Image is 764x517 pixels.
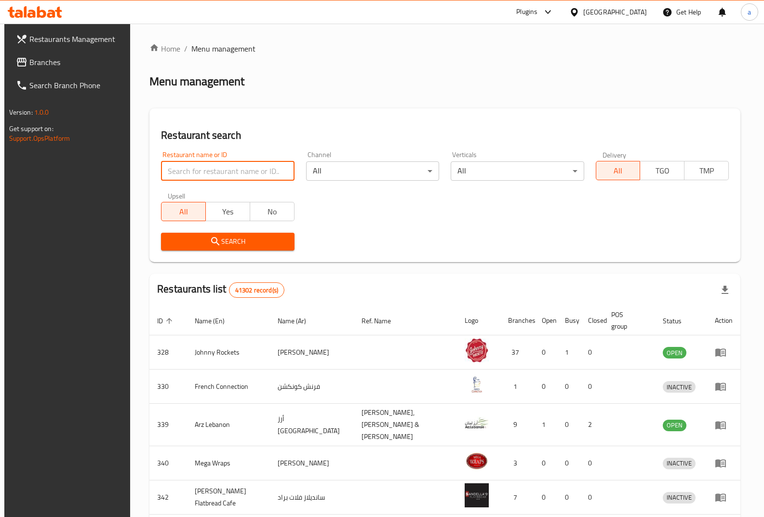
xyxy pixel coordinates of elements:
td: 0 [580,335,603,370]
th: Branches [500,306,534,335]
input: Search for restaurant name or ID.. [161,161,294,181]
span: ID [157,315,175,327]
th: Action [707,306,740,335]
td: سانديلاز فلات براد [270,480,354,515]
a: Home [149,43,180,54]
td: [PERSON_NAME],[PERSON_NAME] & [PERSON_NAME] [354,404,457,446]
button: Search [161,233,294,251]
span: Get support on: [9,122,54,135]
div: Plugins [516,6,537,18]
td: 0 [557,480,580,515]
span: Status [663,315,694,327]
div: INACTIVE [663,381,696,393]
div: INACTIVE [663,492,696,504]
img: Arz Lebanon [465,411,489,435]
a: Support.OpsPlatform [9,132,70,145]
div: [GEOGRAPHIC_DATA] [583,7,647,17]
label: Delivery [603,151,627,158]
span: Branches [29,56,124,68]
div: Menu [715,419,733,431]
span: No [254,205,291,219]
td: 3 [500,446,534,480]
span: INACTIVE [663,382,696,393]
span: POS group [611,309,643,332]
button: No [250,202,295,221]
h2: Restaurant search [161,128,729,143]
button: Yes [205,202,250,221]
span: Ref. Name [362,315,403,327]
td: 0 [534,335,557,370]
span: All [600,164,637,178]
td: 1 [557,335,580,370]
span: All [165,205,202,219]
th: Logo [457,306,500,335]
span: Name (En) [195,315,237,327]
td: 0 [534,446,557,480]
td: 339 [149,404,187,446]
td: 340 [149,446,187,480]
img: Johnny Rockets [465,338,489,362]
div: Total records count [229,282,284,298]
h2: Menu management [149,74,244,89]
td: أرز [GEOGRAPHIC_DATA] [270,404,354,446]
span: Search [169,236,286,248]
label: Upsell [168,192,186,199]
td: 0 [580,370,603,404]
span: OPEN [663,347,686,358]
span: INACTIVE [663,458,696,469]
td: French Connection [187,370,270,404]
button: TGO [640,161,684,180]
td: 1 [500,370,534,404]
span: Name (Ar) [278,315,319,327]
div: All [451,161,584,181]
span: INACTIVE [663,492,696,503]
td: فرنش كونكشن [270,370,354,404]
span: 1.0.0 [34,106,49,119]
button: All [596,161,641,180]
td: 0 [580,480,603,515]
td: 0 [534,370,557,404]
span: Version: [9,106,33,119]
nav: breadcrumb [149,43,740,54]
td: 0 [580,446,603,480]
a: Branches [8,51,132,74]
button: All [161,202,206,221]
span: OPEN [663,420,686,431]
td: [PERSON_NAME] Flatbread Cafe [187,480,270,515]
td: Arz Lebanon [187,404,270,446]
a: Search Branch Phone [8,74,132,97]
div: Menu [715,381,733,392]
img: Sandella's Flatbread Cafe [465,483,489,507]
img: French Connection [465,372,489,397]
span: Menu management [191,43,255,54]
a: Restaurants Management [8,27,132,51]
span: TMP [688,164,725,178]
div: Menu [715,346,733,358]
span: Yes [210,205,246,219]
div: All [306,161,439,181]
td: 1 [534,404,557,446]
td: [PERSON_NAME] [270,446,354,480]
th: Open [534,306,557,335]
span: Restaurants Management [29,33,124,45]
div: Export file [713,278,737,302]
td: 7 [500,480,534,515]
div: Menu [715,457,733,469]
td: 0 [557,370,580,404]
td: Mega Wraps [187,446,270,480]
button: TMP [684,161,729,180]
th: Closed [580,306,603,335]
td: 9 [500,404,534,446]
td: 330 [149,370,187,404]
span: Search Branch Phone [29,80,124,91]
li: / [184,43,188,54]
td: 328 [149,335,187,370]
td: 342 [149,480,187,515]
td: Johnny Rockets [187,335,270,370]
td: 0 [557,404,580,446]
th: Busy [557,306,580,335]
h2: Restaurants list [157,282,284,298]
td: 0 [557,446,580,480]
